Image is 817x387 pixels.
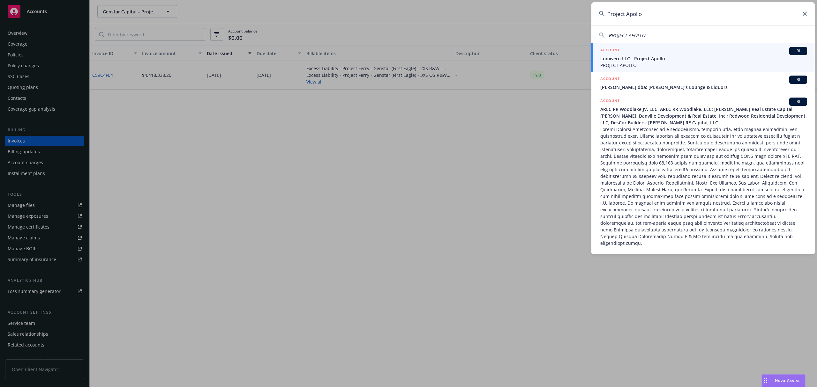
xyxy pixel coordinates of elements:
div: Drag to move [762,375,770,387]
button: Nova Assist [761,374,806,387]
span: PROJECT APOLLO [600,62,807,69]
a: ACCOUNTBI[PERSON_NAME] dba: [PERSON_NAME]’s Lounge & Liquors [591,72,815,94]
h5: ACCOUNT [600,47,620,55]
span: [PERSON_NAME] dba: [PERSON_NAME]’s Lounge & Liquors [600,84,807,91]
h5: ACCOUNT [600,98,620,105]
span: Nova Assist [775,378,800,383]
a: ACCOUNTBILumivero LLC - Project ApolloPROJECT APOLLO [591,43,815,72]
h5: ACCOUNT [600,76,620,83]
span: Loremi Dolorsi Ametconsec ad e seddoeiusmo, temporin utla, etdo magnaa enimadmini ven quisnostrud... [600,126,807,246]
span: BI [792,99,805,105]
span: BI [792,77,805,83]
span: AREC RR Woodlake JV, LLC; AREC RR Woodlake, LLC; [PERSON_NAME] Real Estate Capital; [PERSON_NAME]... [600,106,807,126]
input: Search... [591,2,815,25]
span: BI [792,48,805,54]
a: ACCOUNTBIAREC RR Woodlake JV, LLC; AREC RR Woodlake, LLC; [PERSON_NAME] Real Estate Capital; [PER... [591,94,815,250]
span: P [609,32,611,38]
span: ROJECT APOLLO [611,32,645,38]
span: Lumivero LLC - Project Apollo [600,55,807,62]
